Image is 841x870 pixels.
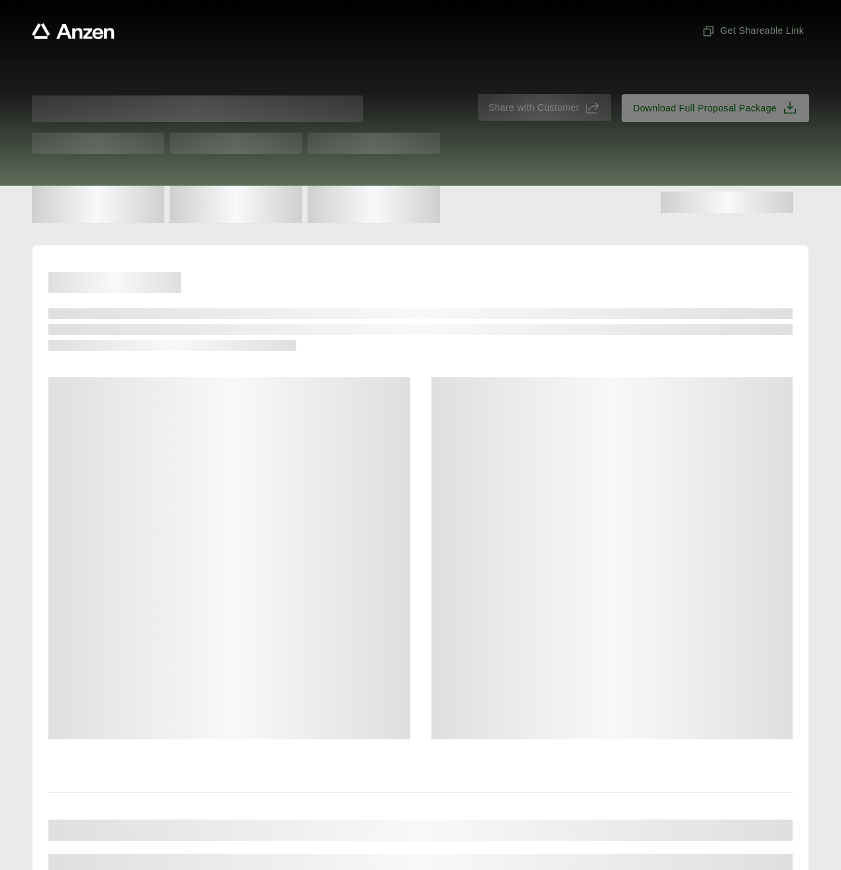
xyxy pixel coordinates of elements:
[308,133,440,154] span: Test
[32,95,363,122] span: Proposal for
[702,24,804,38] span: Get Shareable Link
[32,133,164,154] span: Test
[488,101,579,115] span: Share with Customer
[697,19,809,43] button: Get Shareable Link
[170,133,302,154] span: Test
[32,23,115,39] a: Anzen website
